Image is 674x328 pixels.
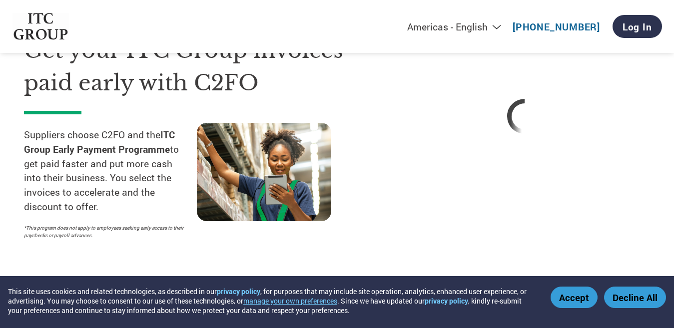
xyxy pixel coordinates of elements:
[217,287,260,296] a: privacy policy
[197,123,331,221] img: supply chain worker
[613,15,662,38] a: Log In
[243,296,337,306] button: manage your own preferences
[551,287,598,308] button: Accept
[12,13,69,40] img: ITC Group
[24,34,370,99] h1: Get your ITC Group invoices paid early with C2FO
[604,287,666,308] button: Decline All
[24,224,187,239] p: *This program does not apply to employees seeking early access to their paychecks or payroll adva...
[425,296,468,306] a: privacy policy
[24,128,175,155] strong: ITC Group Early Payment Programme
[8,287,536,315] div: This site uses cookies and related technologies, as described in our , for purposes that may incl...
[24,128,197,214] p: Suppliers choose C2FO and the to get paid faster and put more cash into their business. You selec...
[513,20,600,33] a: [PHONE_NUMBER]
